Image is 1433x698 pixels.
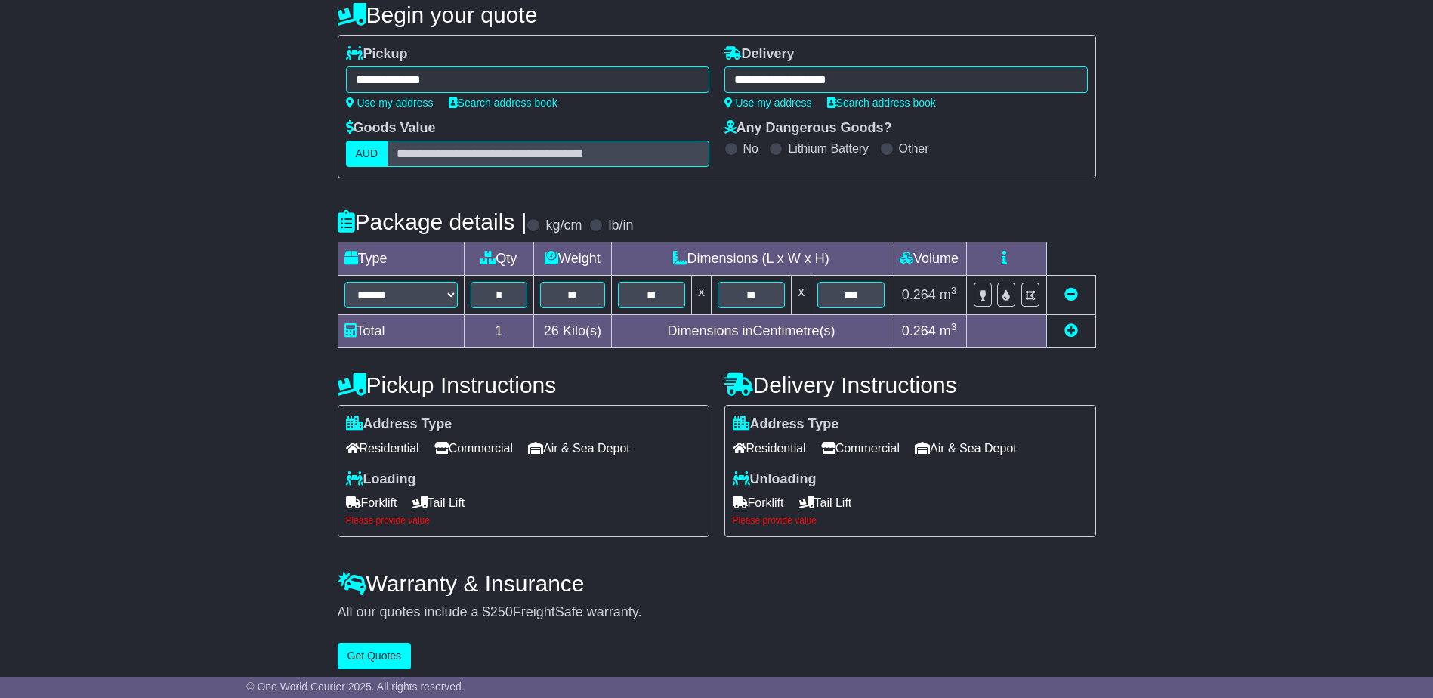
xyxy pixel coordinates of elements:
[338,315,464,348] td: Total
[827,97,936,109] a: Search address book
[724,46,795,63] label: Delivery
[346,97,434,109] a: Use my address
[724,372,1096,397] h4: Delivery Instructions
[534,242,612,276] td: Weight
[915,437,1017,460] span: Air & Sea Depot
[338,209,527,234] h4: Package details |
[611,242,891,276] td: Dimensions (L x W x H)
[346,141,388,167] label: AUD
[464,242,534,276] td: Qty
[951,285,957,296] sup: 3
[346,46,408,63] label: Pickup
[346,515,701,526] div: Please provide value
[338,604,1096,621] div: All our quotes include a $ FreightSafe warranty.
[608,218,633,234] label: lb/in
[338,571,1096,596] h4: Warranty & Insurance
[338,2,1096,27] h4: Begin your quote
[902,287,936,302] span: 0.264
[544,323,559,338] span: 26
[338,242,464,276] td: Type
[733,416,839,433] label: Address Type
[788,141,869,156] label: Lithium Battery
[940,287,957,302] span: m
[534,315,612,348] td: Kilo(s)
[799,491,852,514] span: Tail Lift
[346,491,397,514] span: Forklift
[412,491,465,514] span: Tail Lift
[899,141,929,156] label: Other
[951,321,957,332] sup: 3
[733,471,817,488] label: Unloading
[464,315,534,348] td: 1
[346,120,436,137] label: Goods Value
[246,681,465,693] span: © One World Courier 2025. All rights reserved.
[346,471,416,488] label: Loading
[792,276,811,315] td: x
[346,437,419,460] span: Residential
[1064,323,1078,338] a: Add new item
[724,120,892,137] label: Any Dangerous Goods?
[346,416,452,433] label: Address Type
[1064,287,1078,302] a: Remove this item
[733,515,1088,526] div: Please provide value
[338,643,412,669] button: Get Quotes
[724,97,812,109] a: Use my address
[891,242,967,276] td: Volume
[940,323,957,338] span: m
[490,604,513,619] span: 250
[733,491,784,514] span: Forklift
[733,437,806,460] span: Residential
[611,315,891,348] td: Dimensions in Centimetre(s)
[821,437,900,460] span: Commercial
[545,218,582,234] label: kg/cm
[528,437,630,460] span: Air & Sea Depot
[743,141,758,156] label: No
[902,323,936,338] span: 0.264
[691,276,711,315] td: x
[338,372,709,397] h4: Pickup Instructions
[449,97,557,109] a: Search address book
[434,437,513,460] span: Commercial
